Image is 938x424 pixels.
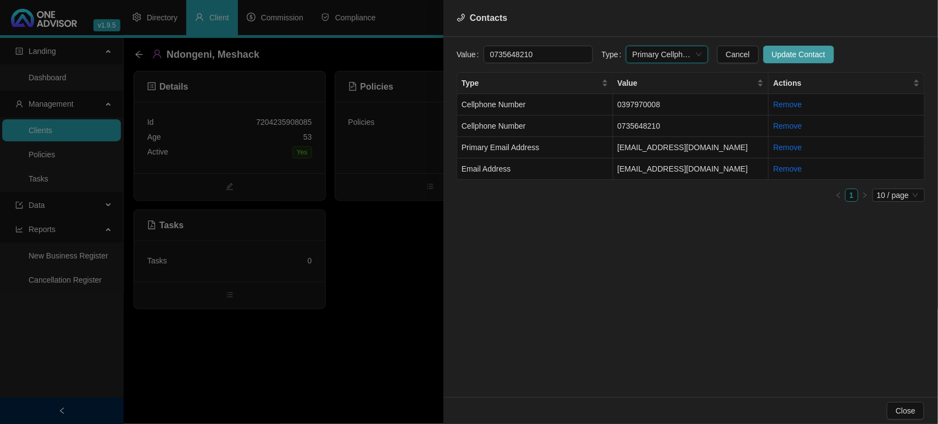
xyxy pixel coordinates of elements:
button: right [858,189,872,202]
span: 10 / page [877,189,920,201]
div: Page Size [873,189,925,202]
th: Type [457,73,613,94]
th: Value [613,73,769,94]
li: 1 [845,189,858,202]
button: Close [887,402,924,420]
span: Close [896,405,915,417]
span: phone [457,13,465,22]
a: 1 [846,189,858,201]
label: Value [457,46,484,63]
span: Email Address [462,164,510,173]
span: Update Contact [772,48,825,60]
a: Remove [773,164,802,173]
li: Previous Page [832,189,845,202]
span: Primary Email Address [462,143,540,152]
td: [EMAIL_ADDRESS][DOMAIN_NAME] [613,137,769,158]
td: 0735648210 [613,115,769,137]
td: [EMAIL_ADDRESS][DOMAIN_NAME] [613,158,769,180]
th: Actions [769,73,925,94]
span: Value [618,77,756,89]
button: Cancel [717,46,759,63]
span: Cellphone Number [462,100,526,109]
a: Remove [773,100,802,109]
a: Remove [773,143,802,152]
span: Actions [773,77,911,89]
span: Cellphone Number [462,122,526,130]
span: right [862,192,868,199]
button: Update Contact [763,46,834,63]
button: left [832,189,845,202]
span: left [835,192,842,199]
span: Cancel [726,48,750,60]
td: 0397970008 [613,94,769,115]
span: Primary Cellphone Number [632,46,702,63]
span: Type [462,77,600,89]
a: Remove [773,122,802,130]
li: Next Page [858,189,872,202]
span: Contacts [470,13,507,23]
label: Type [602,46,626,63]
